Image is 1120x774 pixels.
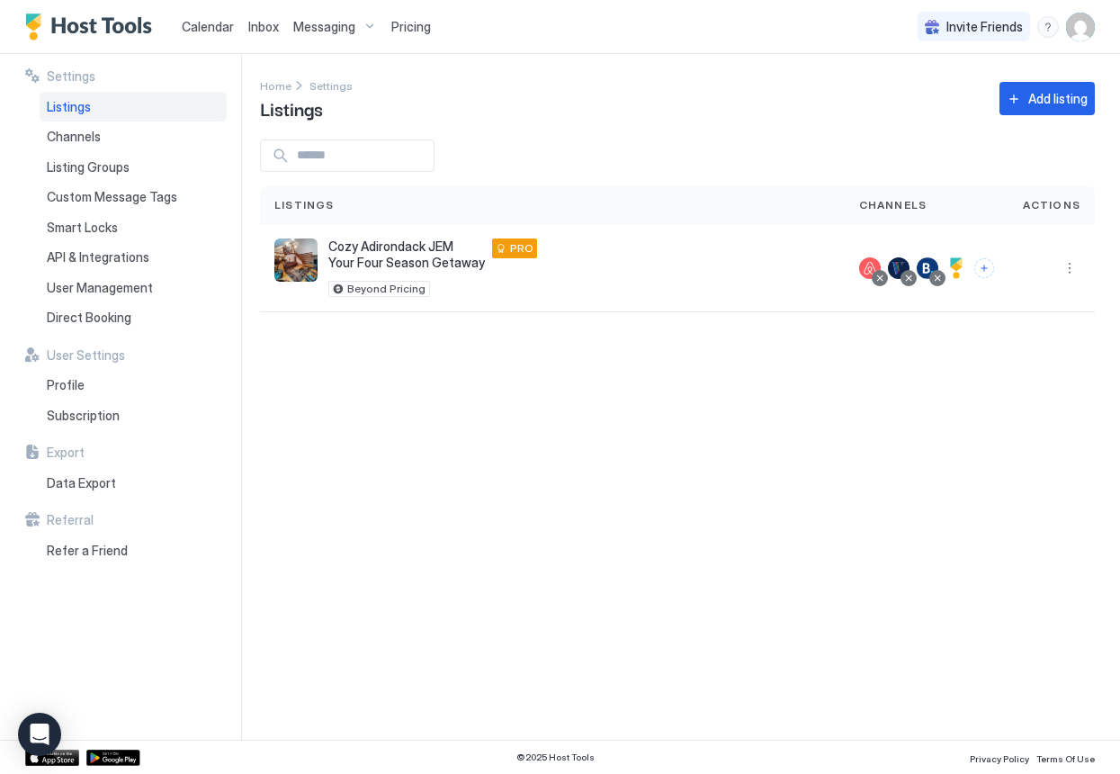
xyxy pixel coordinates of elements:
[328,238,485,270] span: Cozy Adirondack JEM Your Four Season Getaway
[1059,257,1080,279] button: More options
[47,68,95,85] span: Settings
[47,159,130,175] span: Listing Groups
[859,197,927,213] span: Channels
[47,408,120,424] span: Subscription
[40,370,227,400] a: Profile
[1066,13,1095,41] div: User profile
[47,475,116,491] span: Data Export
[999,82,1095,115] button: Add listing
[974,258,994,278] button: Connect channels
[293,19,355,35] span: Messaging
[274,238,318,282] div: listing image
[1036,753,1095,764] span: Terms Of Use
[40,468,227,499] a: Data Export
[47,99,91,115] span: Listings
[86,750,140,766] a: Google Play Store
[47,543,128,559] span: Refer a Friend
[47,129,101,145] span: Channels
[40,242,227,273] a: API & Integrations
[1059,257,1080,279] div: menu
[25,750,79,766] a: App Store
[290,140,434,171] input: Input Field
[47,512,94,528] span: Referral
[309,76,353,94] div: Breadcrumb
[40,92,227,122] a: Listings
[309,76,353,94] a: Settings
[25,13,160,40] a: Host Tools Logo
[47,377,85,393] span: Profile
[40,212,227,243] a: Smart Locks
[1028,89,1088,108] div: Add listing
[248,17,279,36] a: Inbox
[1023,197,1080,213] span: Actions
[260,94,323,121] span: Listings
[946,19,1023,35] span: Invite Friends
[1037,16,1059,38] div: menu
[40,182,227,212] a: Custom Message Tags
[1036,748,1095,767] a: Terms Of Use
[47,445,85,461] span: Export
[260,76,291,94] div: Breadcrumb
[47,220,118,236] span: Smart Locks
[260,76,291,94] a: Home
[309,79,353,93] span: Settings
[18,713,61,756] div: Open Intercom Messenger
[40,273,227,303] a: User Management
[47,280,153,296] span: User Management
[248,19,279,34] span: Inbox
[260,79,291,93] span: Home
[970,753,1029,764] span: Privacy Policy
[40,152,227,183] a: Listing Groups
[40,535,227,566] a: Refer a Friend
[40,302,227,333] a: Direct Booking
[182,17,234,36] a: Calendar
[47,310,131,326] span: Direct Booking
[47,249,149,265] span: API & Integrations
[391,19,431,35] span: Pricing
[182,19,234,34] span: Calendar
[40,121,227,152] a: Channels
[47,189,177,205] span: Custom Message Tags
[970,748,1029,767] a: Privacy Policy
[516,751,595,763] span: © 2025 Host Tools
[40,400,227,431] a: Subscription
[510,240,533,256] span: PRO
[274,197,335,213] span: Listings
[47,347,125,364] span: User Settings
